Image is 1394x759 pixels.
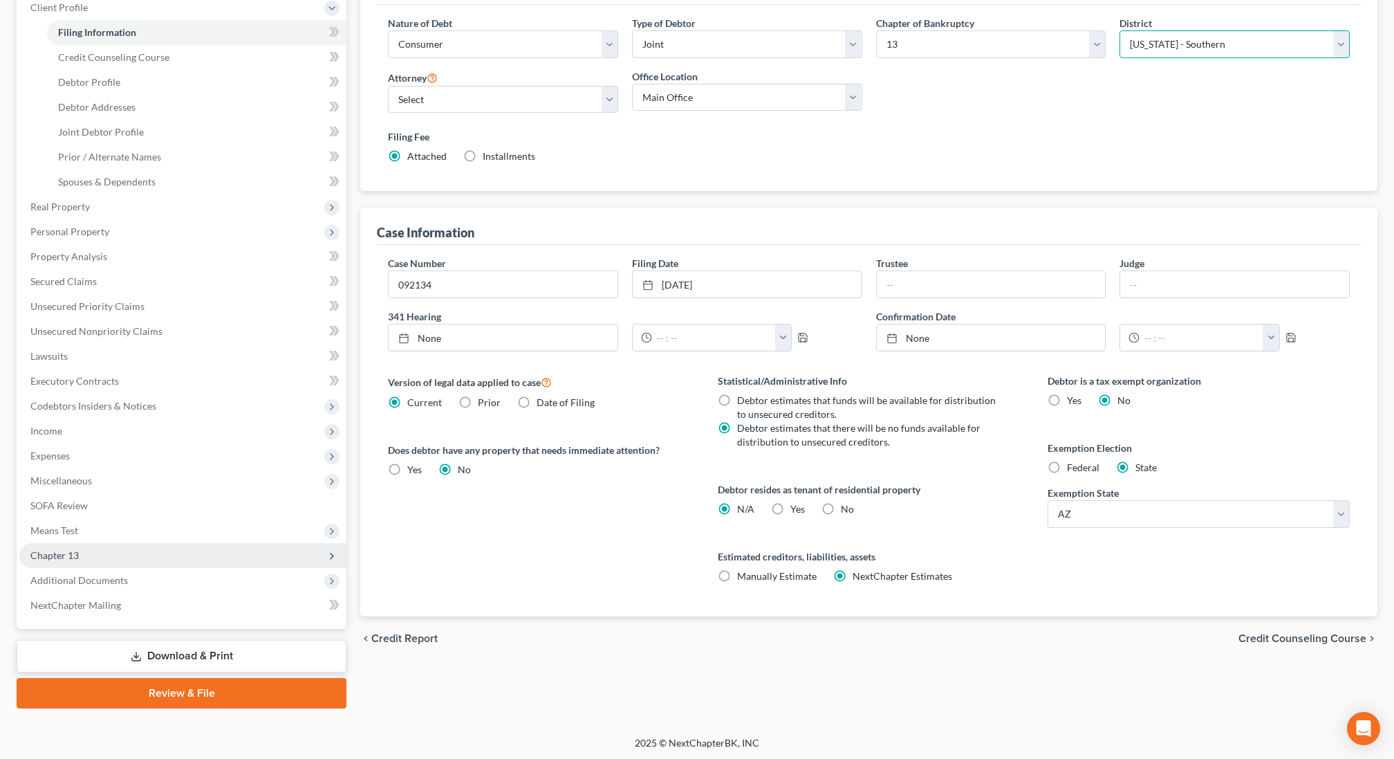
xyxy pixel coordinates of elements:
[17,678,346,708] a: Review & File
[58,76,120,88] span: Debtor Profile
[47,95,346,120] a: Debtor Addresses
[19,344,346,369] a: Lawsuits
[17,640,346,673] a: Download & Print
[388,16,452,30] label: Nature of Debt
[19,244,346,269] a: Property Analysis
[30,425,62,437] span: Income
[19,493,346,518] a: SOFA Review
[876,256,908,271] label: Trustee
[389,271,617,298] input: Enter case number...
[632,69,698,84] label: Office Location
[30,450,70,461] span: Expenses
[58,101,136,113] span: Debtor Addresses
[19,369,346,394] a: Executory Contracts
[458,464,471,475] span: No
[537,396,595,408] span: Date of Filing
[632,16,696,30] label: Type of Debtor
[1048,374,1350,388] label: Debtor is a tax exempt organization
[841,503,854,515] span: No
[30,549,79,561] span: Chapter 13
[388,69,438,86] label: Attorney
[632,256,678,271] label: Filing Date
[876,16,974,30] label: Chapter of Bankruptcy
[407,396,442,408] span: Current
[30,275,97,287] span: Secured Claims
[483,150,535,162] span: Installments
[377,224,474,241] div: Case Information
[1067,394,1081,406] span: Yes
[58,176,156,188] span: Spouses & Dependents
[1238,633,1366,644] span: Credit Counseling Course
[1117,394,1131,406] span: No
[1048,486,1119,500] label: Exemption State
[30,475,92,486] span: Miscellaneous
[381,309,869,324] label: 341 Hearing
[737,503,754,515] span: N/A
[47,170,346,194] a: Spouses & Dependents
[58,126,144,138] span: Joint Debtor Profile
[1120,271,1349,298] input: --
[407,464,422,475] span: Yes
[389,324,617,351] a: None
[30,400,156,412] span: Codebtors Insiders & Notices
[47,145,346,170] a: Prior / Alternate Names
[388,443,690,457] label: Does debtor have any property that needs immediate attention?
[360,633,438,644] button: chevron_left Credit Report
[877,324,1106,351] a: None
[47,20,346,45] a: Filing Information
[1119,256,1144,271] label: Judge
[737,422,981,448] span: Debtor estimates that there will be no funds available for distribution to unsecured creditors.
[58,26,136,38] span: Filing Information
[1135,461,1157,473] span: State
[478,396,501,408] span: Prior
[853,570,952,582] span: NextChapter Estimates
[1140,324,1263,351] input: -- : --
[718,374,1020,388] label: Statistical/Administrative Info
[30,201,90,212] span: Real Property
[869,309,1357,324] label: Confirmation Date
[30,1,88,13] span: Client Profile
[30,574,128,586] span: Additional Documents
[407,150,447,162] span: Attached
[19,319,346,344] a: Unsecured Nonpriority Claims
[1119,16,1152,30] label: District
[47,45,346,70] a: Credit Counseling Course
[652,324,776,351] input: -- : --
[737,394,996,420] span: Debtor estimates that funds will be available for distribution to unsecured creditors.
[19,294,346,319] a: Unsecured Priority Claims
[790,503,805,515] span: Yes
[718,482,1020,497] label: Debtor resides as tenant of residential property
[30,524,78,536] span: Means Test
[58,51,169,63] span: Credit Counseling Course
[877,271,1106,298] input: --
[30,350,68,362] span: Lawsuits
[718,549,1020,564] label: Estimated creditors, liabilities, assets
[1366,633,1377,644] i: chevron_right
[633,271,862,298] a: [DATE]
[1347,712,1380,745] div: Open Intercom Messenger
[58,151,161,163] span: Prior / Alternate Names
[19,269,346,294] a: Secured Claims
[371,633,438,644] span: Credit Report
[19,593,346,618] a: NextChapter Mailing
[30,226,109,237] span: Personal Property
[30,375,119,387] span: Executory Contracts
[47,120,346,145] a: Joint Debtor Profile
[360,633,371,644] i: chevron_left
[1238,633,1377,644] button: Credit Counseling Course chevron_right
[388,374,690,390] label: Version of legal data applied to case
[30,500,88,511] span: SOFA Review
[30,300,145,312] span: Unsecured Priority Claims
[30,599,121,611] span: NextChapter Mailing
[47,70,346,95] a: Debtor Profile
[1048,441,1350,455] label: Exemption Election
[30,250,107,262] span: Property Analysis
[1067,461,1099,473] span: Federal
[30,325,162,337] span: Unsecured Nonpriority Claims
[388,256,446,271] label: Case Number
[737,570,817,582] span: Manually Estimate
[388,129,1350,144] label: Filing Fee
